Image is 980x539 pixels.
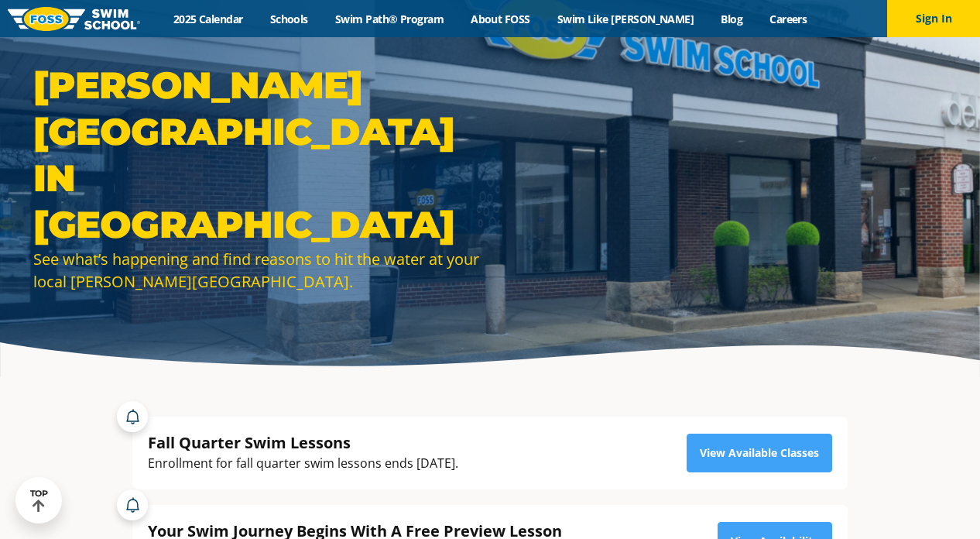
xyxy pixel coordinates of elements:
a: 2025 Calendar [159,12,256,26]
div: See what’s happening and find reasons to hit the water at your local [PERSON_NAME][GEOGRAPHIC_DATA]. [33,248,482,293]
img: FOSS Swim School Logo [8,7,140,31]
a: Swim Like [PERSON_NAME] [543,12,708,26]
a: Schools [256,12,321,26]
a: About FOSS [457,12,544,26]
div: Enrollment for fall quarter swim lessons ends [DATE]. [148,453,458,474]
a: Swim Path® Program [321,12,457,26]
div: TOP [30,489,48,513]
a: Blog [708,12,756,26]
div: Fall Quarter Swim Lessons [148,432,458,453]
a: View Available Classes [687,434,832,472]
h1: [PERSON_NAME][GEOGRAPHIC_DATA] in [GEOGRAPHIC_DATA] [33,62,482,248]
a: Careers [756,12,821,26]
